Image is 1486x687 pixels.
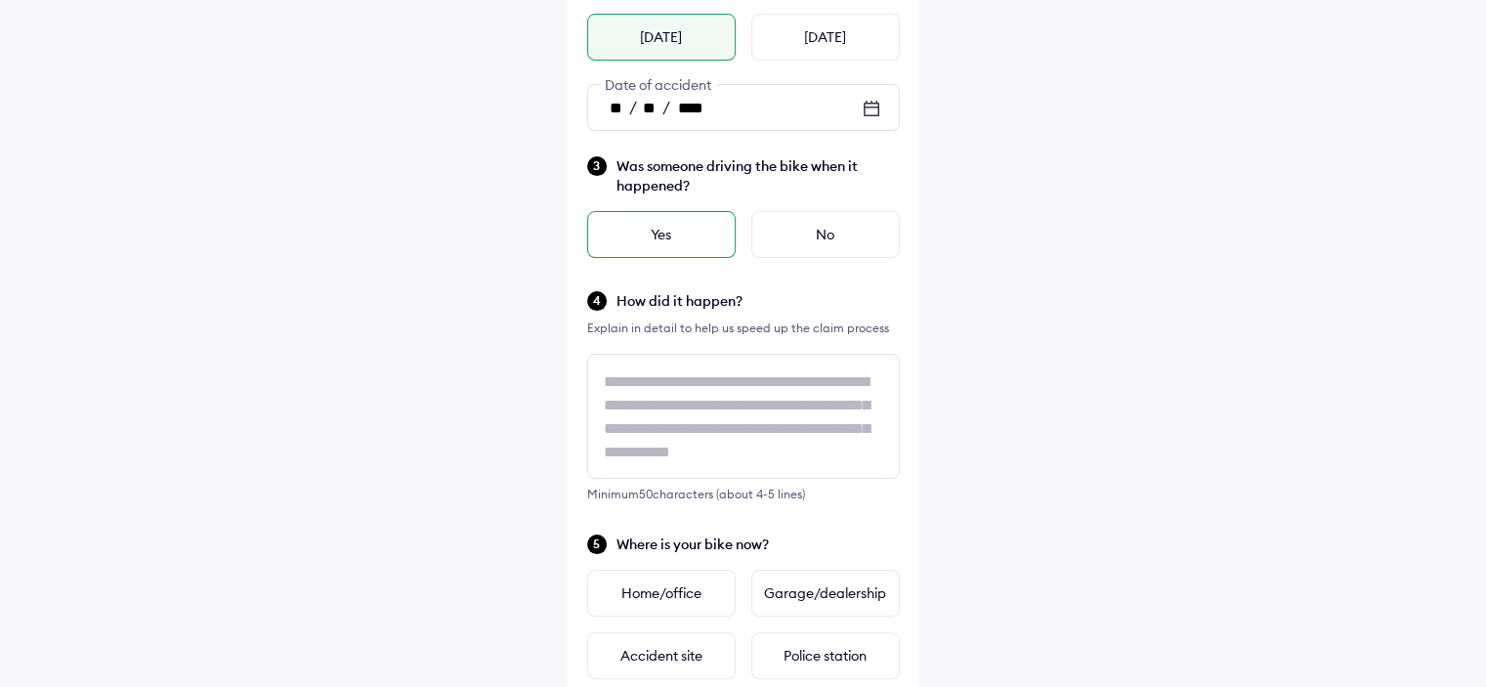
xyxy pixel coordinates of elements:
div: Minimum 50 characters (about 4-5 lines) [587,487,900,501]
span: Where is your bike now? [616,535,900,554]
div: No [751,211,900,258]
span: Date of accident [600,76,716,94]
div: [DATE] [751,14,900,61]
div: Police station [751,632,900,679]
div: Explain in detail to help us speed up the claim process [587,319,900,338]
div: Home/office [587,570,736,617]
span: How did it happen? [616,291,900,311]
span: Was someone driving the bike when it happened? [616,156,900,195]
div: Garage/dealership [751,570,900,617]
div: Yes [587,211,736,258]
div: [DATE] [587,14,736,61]
div: Accident site [587,632,736,679]
span: / [629,97,637,116]
span: / [662,97,670,116]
